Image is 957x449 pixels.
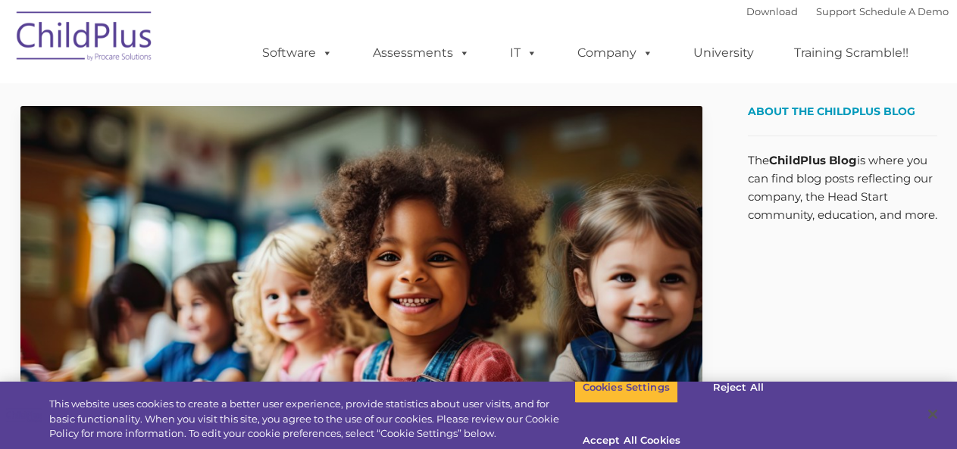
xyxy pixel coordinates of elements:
font: | [746,5,949,17]
a: University [678,38,769,68]
a: Download [746,5,798,17]
a: IT [495,38,552,68]
a: Company [562,38,668,68]
strong: ChildPlus Blog [769,153,857,167]
a: Software [247,38,348,68]
a: Support [816,5,856,17]
p: The is where you can find blog posts reflecting our company, the Head Start community, education,... [748,151,937,224]
button: Cookies Settings [574,372,678,404]
button: Close [916,398,949,431]
div: This website uses cookies to create a better user experience, provide statistics about user visit... [49,397,574,441]
button: Reject All [691,372,786,404]
a: Training Scramble!! [779,38,924,68]
a: Assessments [358,38,485,68]
span: About the ChildPlus Blog [748,104,915,118]
img: ChildPlus by Procare Solutions [9,1,161,76]
a: Schedule A Demo [859,5,949,17]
